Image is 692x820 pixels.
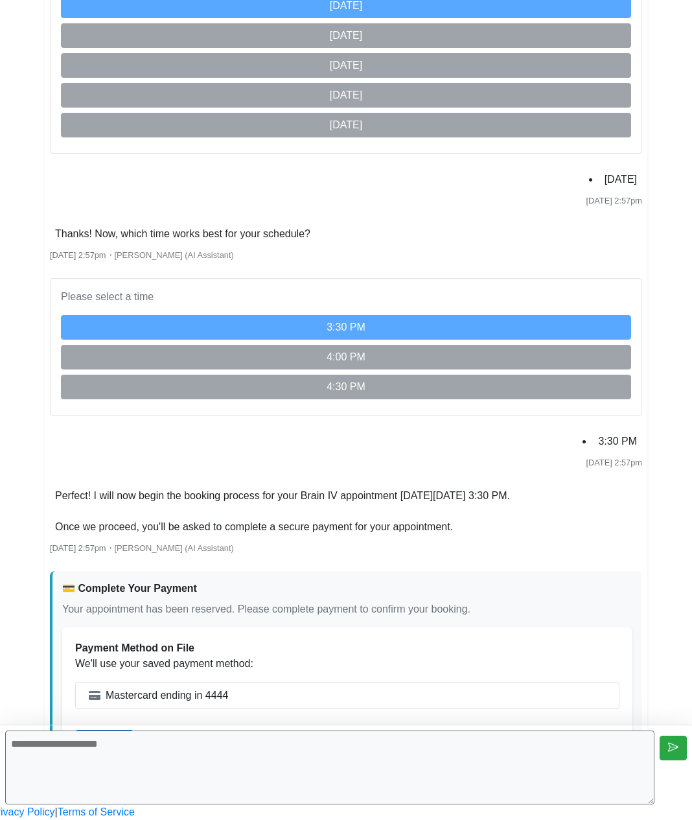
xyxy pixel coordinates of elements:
[75,640,619,656] div: Payment Method on File
[75,656,619,672] p: We'll use your saved payment method:
[586,196,642,205] span: [DATE] 2:57pm
[61,53,631,78] button: [DATE]
[62,602,632,617] p: Your appointment has been reserved. Please complete payment to confirm your booking.
[61,83,631,108] button: [DATE]
[106,688,228,703] span: Mastercard ending in 4444
[599,169,642,190] li: [DATE]
[50,543,234,553] small: ・
[61,23,631,48] button: [DATE]
[586,458,642,467] span: [DATE] 2:57pm
[50,224,316,244] li: Thanks! Now, which time works best for your schedule?
[50,486,515,537] li: Perfect! I will now begin the booking process for your Brain IV appointment [DATE][DATE] 3:30 PM....
[61,113,631,137] button: [DATE]
[61,289,631,305] p: Please select a time
[115,250,234,260] span: [PERSON_NAME] (AI Assistant)
[50,250,234,260] small: ・
[593,431,642,452] li: 3:30 PM
[115,543,234,553] span: [PERSON_NAME] (AI Assistant)
[50,250,106,260] span: [DATE] 2:57pm
[62,581,632,596] div: 💳 Complete Your Payment
[61,315,631,340] button: 3:30 PM
[50,543,106,553] span: [DATE] 2:57pm
[61,375,631,399] button: 4:30 PM
[61,345,631,369] button: 4:00 PM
